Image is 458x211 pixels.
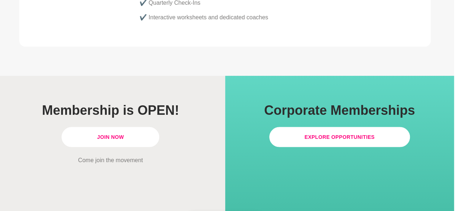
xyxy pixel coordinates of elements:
[140,13,396,22] p: ✔️ Interactive worksheets and dedicated coaches
[269,127,410,147] a: Explore Opportunities
[246,102,434,118] h1: Corporate Memberships
[62,127,159,147] a: Join Now
[16,156,205,165] p: Come join the movement
[16,102,205,118] h1: Membership is OPEN!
